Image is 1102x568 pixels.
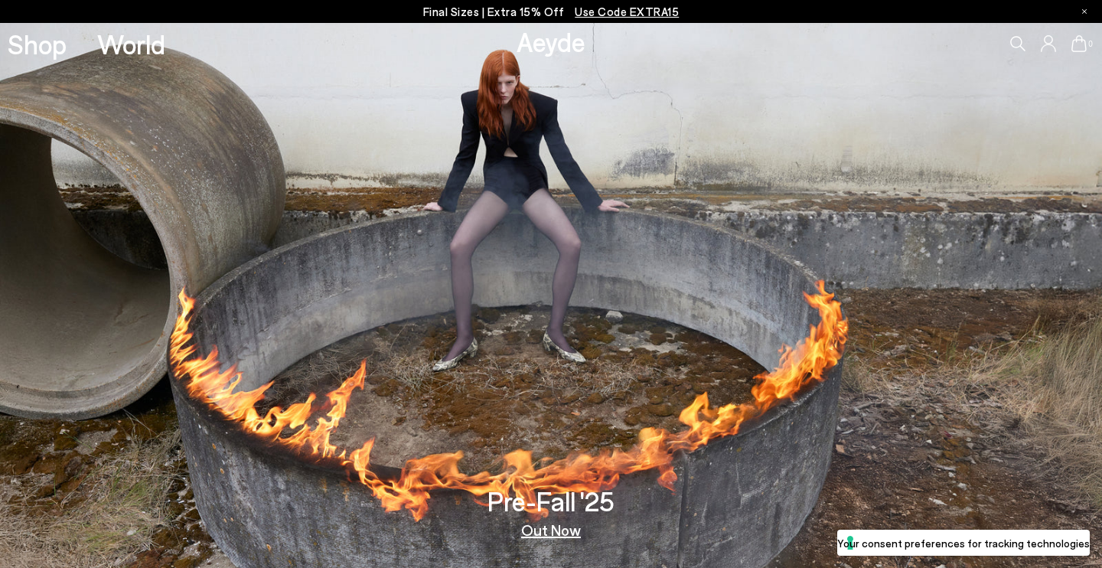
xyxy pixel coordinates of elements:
[1071,35,1087,52] a: 0
[8,31,67,57] a: Shop
[97,31,165,57] a: World
[521,522,581,537] a: Out Now
[1087,40,1094,48] span: 0
[487,488,615,514] h3: Pre-Fall '25
[837,535,1090,551] label: Your consent preferences for tracking technologies
[517,25,585,57] a: Aeyde
[575,5,679,18] span: Navigate to /collections/ss25-final-sizes
[837,530,1090,556] button: Your consent preferences for tracking technologies
[423,2,680,21] p: Final Sizes | Extra 15% Off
